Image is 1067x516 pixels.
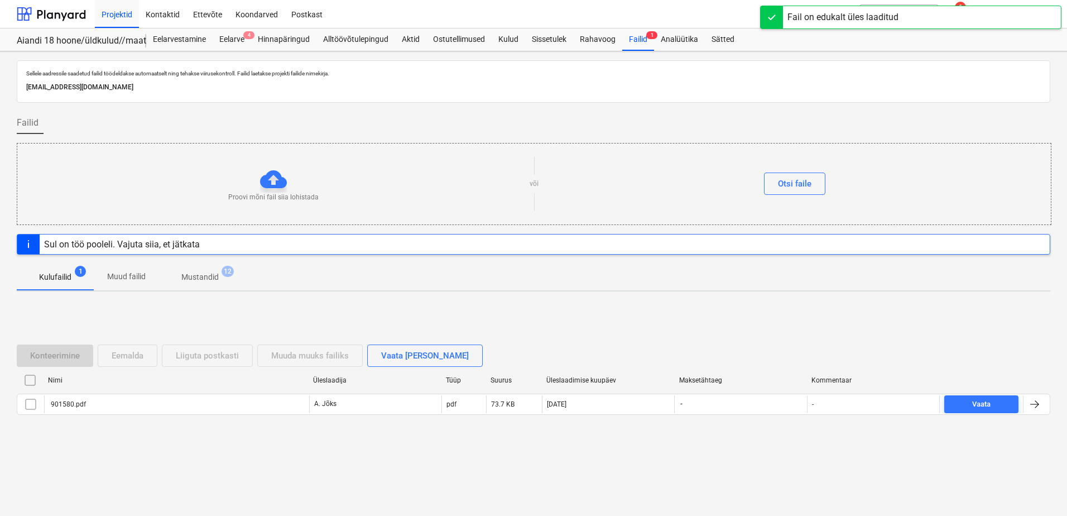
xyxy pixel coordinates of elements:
[228,193,319,202] p: Proovi mõni fail siia lohistada
[944,395,1018,413] button: Vaata
[44,239,200,250] div: Sul on töö pooleli. Vajuta siia, et jätkata
[17,35,133,47] div: Aiandi 18 hoone/üldkulud//maatööd (2101944//2101951)
[26,82,1041,93] p: [EMAIL_ADDRESS][DOMAIN_NAME]
[213,28,251,51] div: Eelarve
[49,400,86,408] div: 901580.pdf
[395,28,426,51] a: Aktid
[679,399,684,409] span: -
[547,400,566,408] div: [DATE]
[492,28,525,51] a: Kulud
[39,271,71,283] p: Kulufailid
[679,376,803,384] div: Maksetähtaeg
[764,173,825,195] button: Otsi faile
[314,399,337,409] p: A. Jõks
[222,266,234,277] span: 12
[573,28,622,51] a: Rahavoog
[787,11,898,24] div: Fail on edukalt üles laaditud
[316,28,395,51] a: Alltöövõtulepingud
[1011,462,1067,516] iframe: Chat Widget
[546,376,670,384] div: Üleslaadimise kuupäev
[48,376,304,384] div: Nimi
[622,28,654,51] div: Failid
[491,376,537,384] div: Suurus
[107,271,146,283] p: Muud failid
[243,31,254,39] span: 4
[525,28,573,51] a: Sissetulek
[491,400,515,408] div: 73.7 KB
[17,116,39,130] span: Failid
[313,376,437,384] div: Üleslaadija
[213,28,251,51] a: Eelarve4
[972,398,991,411] div: Vaata
[17,143,1051,225] div: Proovi mõni fail siia lohistadavõiOtsi faile
[446,400,456,408] div: pdf
[367,345,483,367] button: Vaata [PERSON_NAME]
[446,376,482,384] div: Tüüp
[181,271,219,283] p: Mustandid
[646,31,657,39] span: 1
[530,179,539,189] p: või
[251,28,316,51] a: Hinnapäringud
[146,28,213,51] a: Eelarvestamine
[811,376,935,384] div: Kommentaar
[426,28,492,51] a: Ostutellimused
[75,266,86,277] span: 1
[778,176,811,191] div: Otsi faile
[705,28,741,51] a: Sätted
[812,400,814,408] div: -
[622,28,654,51] a: Failid1
[26,70,1041,77] p: Sellele aadressile saadetud failid töödeldakse automaatselt ning tehakse viirusekontroll. Failid ...
[654,28,705,51] a: Analüütika
[381,348,469,363] div: Vaata [PERSON_NAME]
